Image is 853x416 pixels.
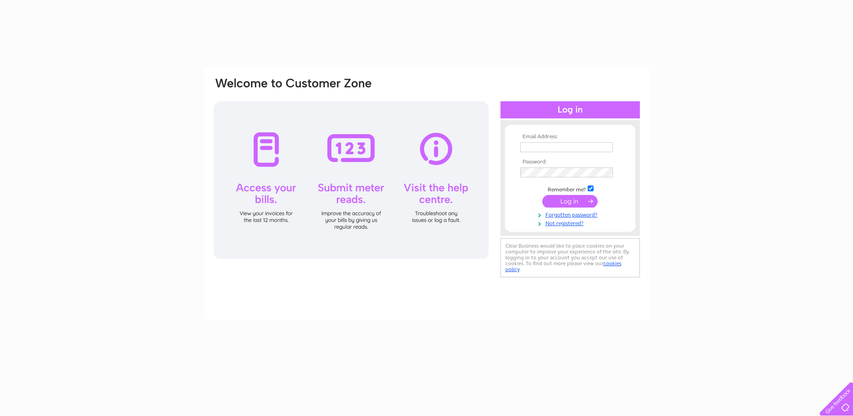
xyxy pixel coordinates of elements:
[518,184,622,193] td: Remember me?
[518,134,622,140] th: Email Address:
[505,260,621,272] a: cookies policy
[500,238,640,277] div: Clear Business would like to place cookies on your computer to improve your experience of the sit...
[520,210,622,218] a: Forgotten password?
[520,218,622,227] a: Not registered?
[518,159,622,165] th: Password:
[542,195,598,208] input: Submit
